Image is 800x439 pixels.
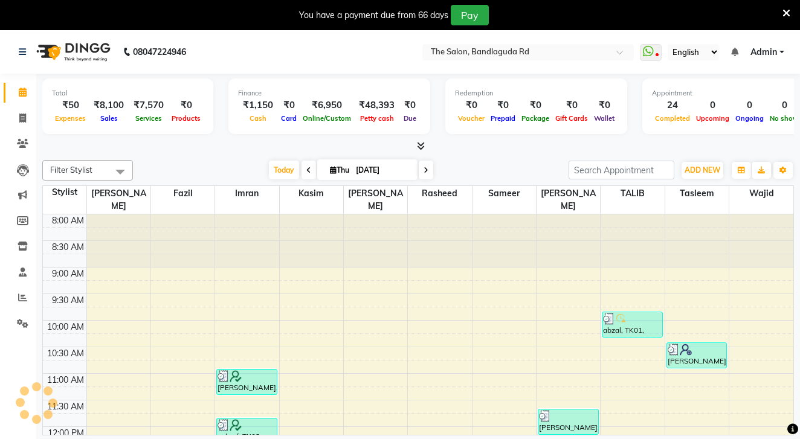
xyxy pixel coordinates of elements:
[238,98,278,112] div: ₹1,150
[43,186,86,199] div: Stylist
[344,186,407,214] span: [PERSON_NAME]
[52,88,204,98] div: Total
[693,114,732,123] span: Upcoming
[45,400,86,413] div: 11:30 AM
[87,186,150,214] span: [PERSON_NAME]
[50,165,92,175] span: Filter Stylist
[327,165,352,175] span: Thu
[169,98,204,112] div: ₹0
[518,114,552,123] span: Package
[300,98,354,112] div: ₹6,950
[591,98,618,112] div: ₹0
[352,161,413,179] input: 2025-09-04
[729,186,793,201] span: Wajid
[569,161,674,179] input: Search Appointment
[52,114,89,123] span: Expenses
[473,186,536,201] span: sameer
[45,374,86,386] div: 11:00 AM
[299,9,448,22] div: You have a payment due from 66 days
[247,114,269,123] span: Cash
[278,98,300,112] div: ₹0
[693,98,732,112] div: 0
[280,186,343,201] span: kasim
[354,98,399,112] div: ₹48,393
[151,186,215,201] span: fazil
[408,186,471,201] span: rasheed
[538,409,598,434] div: [PERSON_NAME], TK04, 11:40 AM-12:10 PM, [PERSON_NAME] Shape - [PERSON_NAME] Shape (₹150)
[129,98,169,112] div: ₹7,570
[488,98,518,112] div: ₹0
[451,5,489,25] button: Pay
[518,98,552,112] div: ₹0
[732,98,767,112] div: 0
[732,114,767,123] span: Ongoing
[682,162,723,179] button: ADD NEW
[238,88,421,98] div: Finance
[50,214,86,227] div: 8:00 AM
[652,114,693,123] span: Completed
[269,161,299,179] span: Today
[133,35,186,69] b: 08047224946
[50,268,86,280] div: 9:00 AM
[50,241,86,254] div: 8:30 AM
[455,88,618,98] div: Redemption
[132,114,165,123] span: Services
[685,165,720,175] span: ADD NEW
[750,46,777,59] span: Admin
[455,114,488,123] span: Voucher
[667,343,727,368] div: [PERSON_NAME], TK02, 10:25 AM-10:55 AM, Hair Care - Hair Cut And Shave (₹350)
[602,312,662,337] div: abzal, TK01, 09:50 AM-10:20 AM, Hair Care - Hair Cut And Shave (₹350)
[665,186,729,201] span: Tasleem
[300,114,354,123] span: Online/Custom
[215,186,279,201] span: imran
[50,294,86,307] div: 9:30 AM
[52,98,89,112] div: ₹50
[488,114,518,123] span: Prepaid
[591,114,618,123] span: Wallet
[399,98,421,112] div: ₹0
[401,114,419,123] span: Due
[31,35,114,69] img: logo
[552,114,591,123] span: Gift Cards
[552,98,591,112] div: ₹0
[217,370,277,394] div: [PERSON_NAME], TK03, 10:55 AM-11:25 AM, Hair Care - Baby Haircut (₹350)
[169,114,204,123] span: Products
[601,186,664,201] span: TALIB
[357,114,397,123] span: Petty cash
[89,98,129,112] div: ₹8,100
[97,114,121,123] span: Sales
[537,186,600,214] span: [PERSON_NAME]
[45,347,86,360] div: 10:30 AM
[455,98,488,112] div: ₹0
[652,98,693,112] div: 24
[45,321,86,333] div: 10:00 AM
[278,114,300,123] span: Card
